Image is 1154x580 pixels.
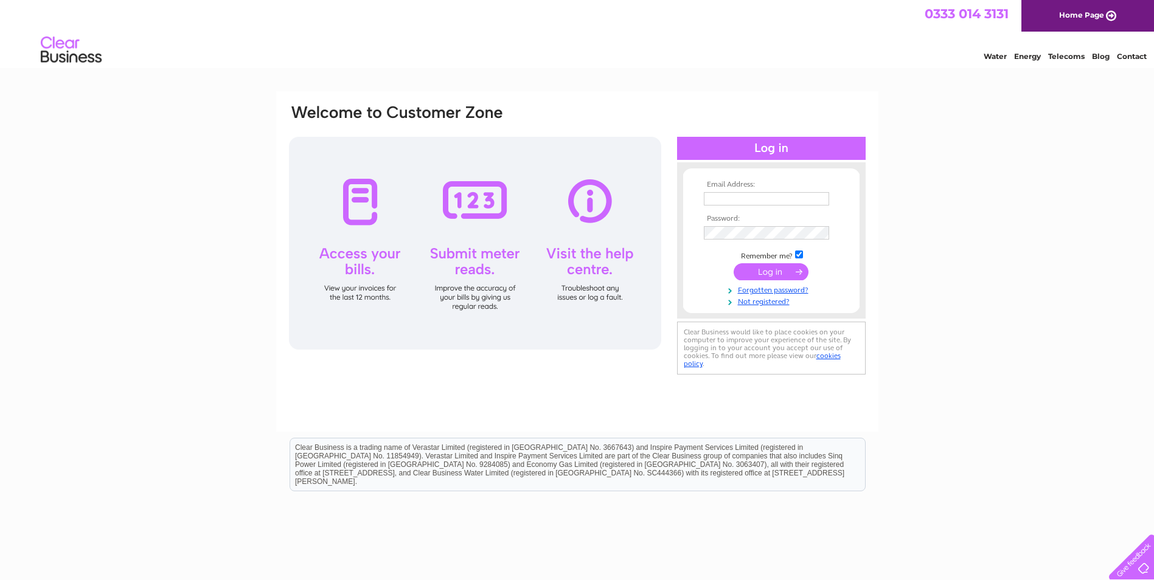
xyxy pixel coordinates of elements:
[1092,52,1110,61] a: Blog
[701,249,842,261] td: Remember me?
[734,263,808,280] input: Submit
[704,283,842,295] a: Forgotten password?
[677,322,866,375] div: Clear Business would like to place cookies on your computer to improve your experience of the sit...
[1014,52,1041,61] a: Energy
[701,181,842,189] th: Email Address:
[684,351,841,368] a: cookies policy
[704,295,842,306] a: Not registered?
[701,215,842,223] th: Password:
[290,7,865,59] div: Clear Business is a trading name of Verastar Limited (registered in [GEOGRAPHIC_DATA] No. 3667643...
[1048,52,1085,61] a: Telecoms
[1117,52,1147,61] a: Contact
[925,6,1009,21] a: 0333 014 3131
[984,52,1007,61] a: Water
[40,32,102,69] img: logo.png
